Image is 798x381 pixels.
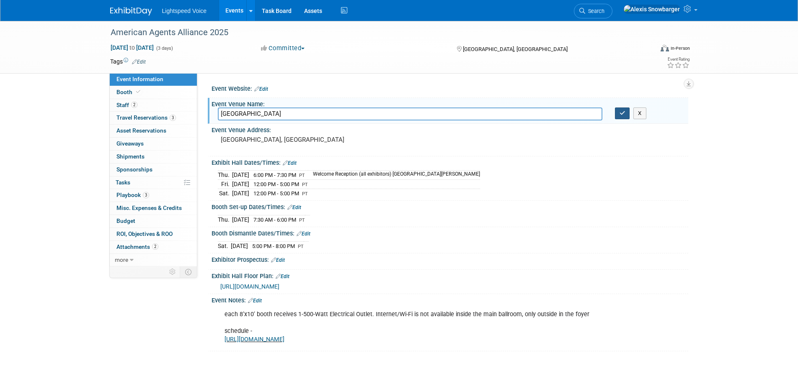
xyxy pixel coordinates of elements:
[116,76,163,82] span: Event Information
[212,294,688,305] div: Event Notes:
[232,215,249,224] td: [DATE]
[110,7,152,15] img: ExhibitDay
[661,45,669,51] img: Format-Inperson.png
[299,217,305,223] span: PT
[232,180,249,189] td: [DATE]
[302,182,308,187] span: PT
[143,192,149,198] span: 3
[633,107,646,119] button: X
[116,89,142,95] span: Booth
[254,86,268,92] a: Edit
[110,189,197,202] a: Playbook3
[225,336,284,343] a: [URL][DOMAIN_NAME]
[667,57,690,61] div: Event Rating
[110,99,197,112] a: Staff2
[212,98,688,108] div: Event Venue Name:
[604,43,690,56] div: Event Format
[232,171,249,180] td: [DATE]
[276,274,289,279] a: Edit
[110,176,197,189] a: Tasks
[110,215,197,228] a: Budget
[253,190,299,197] span: 12:00 PM - 5:00 PM
[218,215,232,224] td: Thu.
[271,257,285,263] a: Edit
[218,171,232,180] td: Thu.
[110,164,197,176] a: Sponsorships
[218,241,231,250] td: Sat.
[299,173,305,178] span: PT
[110,73,197,86] a: Event Information
[110,241,197,253] a: Attachments2
[212,201,688,212] div: Booth Set-up Dates/Times:
[253,172,296,178] span: 6:00 PM - 7:30 PM
[110,125,197,137] a: Asset Reservations
[212,124,688,134] div: Event Venue Address:
[221,136,401,143] pre: [GEOGRAPHIC_DATA], [GEOGRAPHIC_DATA]
[212,253,688,264] div: Exhibitor Prospectus:
[670,45,690,51] div: In-Person
[155,46,173,51] span: (3 days)
[116,140,144,147] span: Giveaways
[248,298,262,304] a: Edit
[116,230,173,237] span: ROI, Objectives & ROO
[170,115,176,121] span: 3
[253,181,299,187] span: 12:00 PM - 5:00 PM
[116,102,137,108] span: Staff
[110,112,197,124] a: Travel Reservations3
[110,44,154,51] span: [DATE] [DATE]
[252,243,295,249] span: 5:00 PM - 8:00 PM
[110,254,197,266] a: more
[218,180,232,189] td: Fri.
[115,256,128,263] span: more
[212,270,688,281] div: Exhibit Hall Floor Plan:
[180,266,197,277] td: Toggle Event Tabs
[162,8,207,14] span: Lightspeed Voice
[302,191,308,197] span: PT
[110,151,197,163] a: Shipments
[110,86,197,99] a: Booth
[308,171,480,180] td: Welcome Reception (all exhibitors) [GEOGRAPHIC_DATA][PERSON_NAME]
[585,8,604,14] span: Search
[574,4,612,18] a: Search
[220,283,279,290] a: [URL][DOMAIN_NAME]
[116,153,145,160] span: Shipments
[116,179,130,186] span: Tasks
[136,89,140,94] i: Booth reservation complete
[258,44,308,53] button: Committed
[116,217,135,224] span: Budget
[116,192,149,198] span: Playbook
[232,189,249,197] td: [DATE]
[218,189,232,197] td: Sat.
[110,202,197,215] a: Misc. Expenses & Credits
[110,138,197,150] a: Giveaways
[128,44,136,51] span: to
[110,228,197,240] a: ROI, Objectives & ROO
[212,156,688,167] div: Exhibit Hall Dates/Times:
[231,241,248,250] td: [DATE]
[283,160,297,166] a: Edit
[116,114,176,121] span: Travel Reservations
[116,166,152,173] span: Sponsorships
[116,243,158,250] span: Attachments
[298,244,304,249] span: PT
[110,57,146,66] td: Tags
[212,227,688,238] div: Booth Dismantle Dates/Times:
[116,127,166,134] span: Asset Reservations
[132,59,146,65] a: Edit
[108,25,641,40] div: American Agents Alliance 2025
[165,266,180,277] td: Personalize Event Tab Strip
[287,205,301,210] a: Edit
[463,46,568,52] span: [GEOGRAPHIC_DATA], [GEOGRAPHIC_DATA]
[253,217,296,223] span: 7:30 AM - 6:00 PM
[219,306,596,348] div: each 8’x10’ booth receives 1-500-Watt Electrical Outlet. Internet/Wi-Fi is not available inside t...
[152,243,158,250] span: 2
[297,231,310,237] a: Edit
[116,205,182,211] span: Misc. Expenses & Credits
[212,82,688,93] div: Event Website:
[131,102,137,108] span: 2
[623,5,680,14] img: Alexis Snowbarger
